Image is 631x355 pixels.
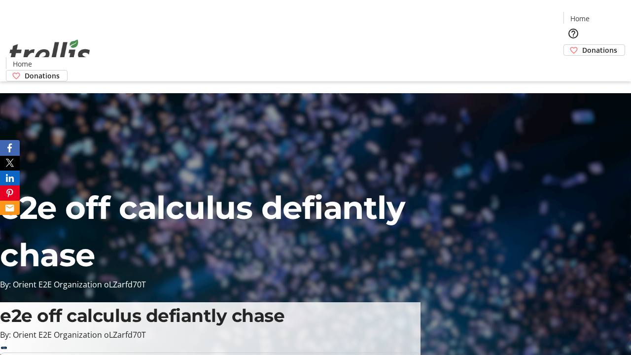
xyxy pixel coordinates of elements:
span: Home [570,13,590,24]
span: Donations [582,45,617,55]
button: Help [563,24,583,43]
span: Donations [25,71,60,81]
a: Home [564,13,596,24]
a: Donations [563,44,625,56]
a: Home [6,59,38,69]
a: Donations [6,70,68,81]
button: Cart [563,56,583,75]
span: Home [13,59,32,69]
img: Orient E2E Organization oLZarfd70T's Logo [6,29,94,78]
